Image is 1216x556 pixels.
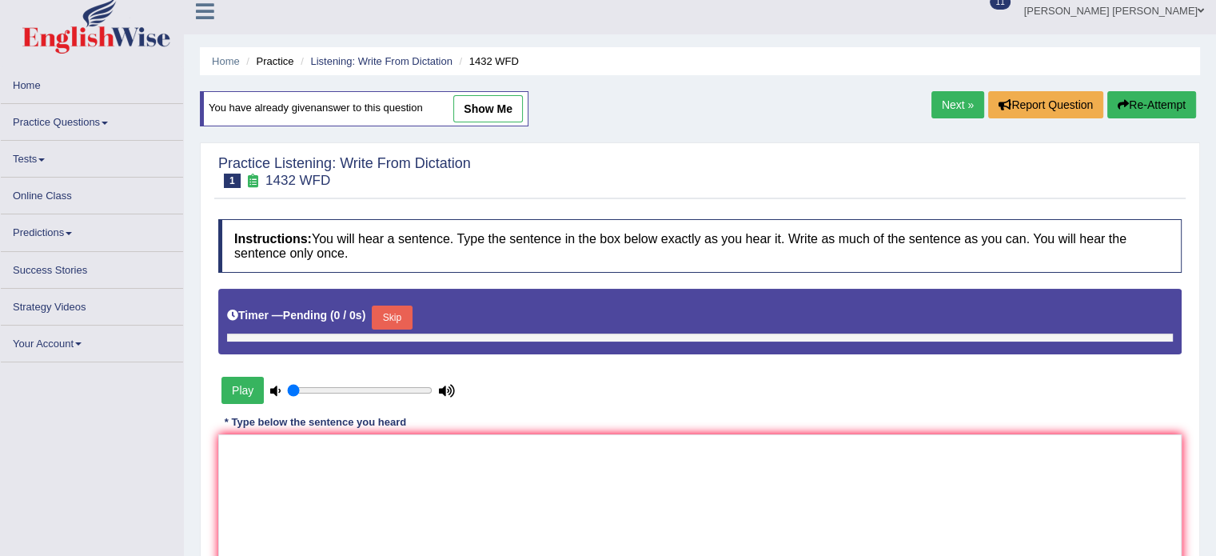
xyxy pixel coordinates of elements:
a: Home [1,67,183,98]
button: Play [221,377,264,404]
a: Tests [1,141,183,172]
b: ) [362,309,366,322]
a: show me [453,95,523,122]
small: Exam occurring question [245,174,261,189]
button: Re-Attempt [1107,91,1196,118]
b: Pending [283,309,327,322]
h4: You will hear a sentence. Type the sentence in the box below exactly as you hear it. Write as muc... [218,219,1182,273]
li: 1432 WFD [456,54,519,69]
h2: Practice Listening: Write From Dictation [218,156,471,188]
a: Your Account [1,326,183,357]
a: Practice Questions [1,104,183,135]
div: You have already given answer to this question [200,91,528,126]
small: 1432 WFD [265,173,330,188]
a: Strategy Videos [1,289,183,320]
div: * Type below the sentence you heard [218,414,413,430]
button: Skip [372,306,412,330]
a: Predictions [1,214,183,246]
a: Success Stories [1,252,183,283]
b: Instructions: [234,232,312,246]
span: 1 [224,174,241,188]
h5: Timer — [227,310,365,322]
a: Next » [931,91,984,118]
b: ( [330,309,334,322]
a: Online Class [1,178,183,209]
li: Practice [242,54,293,69]
button: Report Question [988,91,1103,118]
a: Home [212,55,240,67]
a: Listening: Write From Dictation [310,55,453,67]
b: 0 / 0s [334,309,362,322]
